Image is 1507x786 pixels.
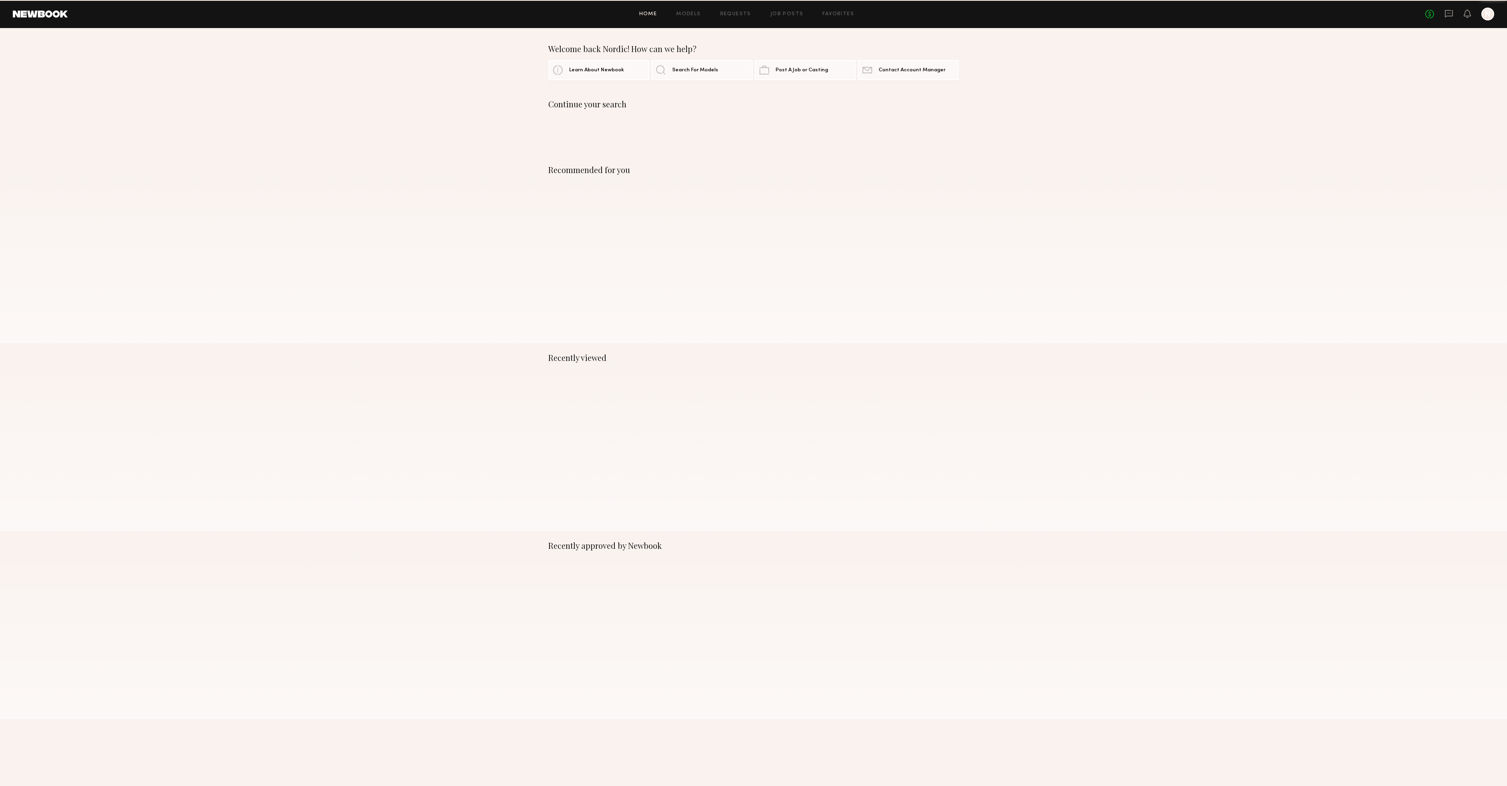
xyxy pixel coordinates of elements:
[548,353,959,363] div: Recently viewed
[548,541,959,550] div: Recently approved by Newbook
[548,99,959,109] div: Continue your search
[548,60,649,80] a: Learn About Newbook
[755,60,856,80] a: Post A Job or Casting
[548,165,959,175] div: Recommended for you
[770,12,804,17] a: Job Posts
[676,12,701,17] a: Models
[651,60,752,80] a: Search For Models
[1481,8,1494,20] a: N
[822,12,854,17] a: Favorites
[672,68,718,73] span: Search For Models
[569,68,624,73] span: Learn About Newbook
[858,60,959,80] a: Contact Account Manager
[776,68,828,73] span: Post A Job or Casting
[879,68,945,73] span: Contact Account Manager
[639,12,657,17] a: Home
[548,44,959,54] div: Welcome back Nordic! How can we help?
[720,12,751,17] a: Requests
